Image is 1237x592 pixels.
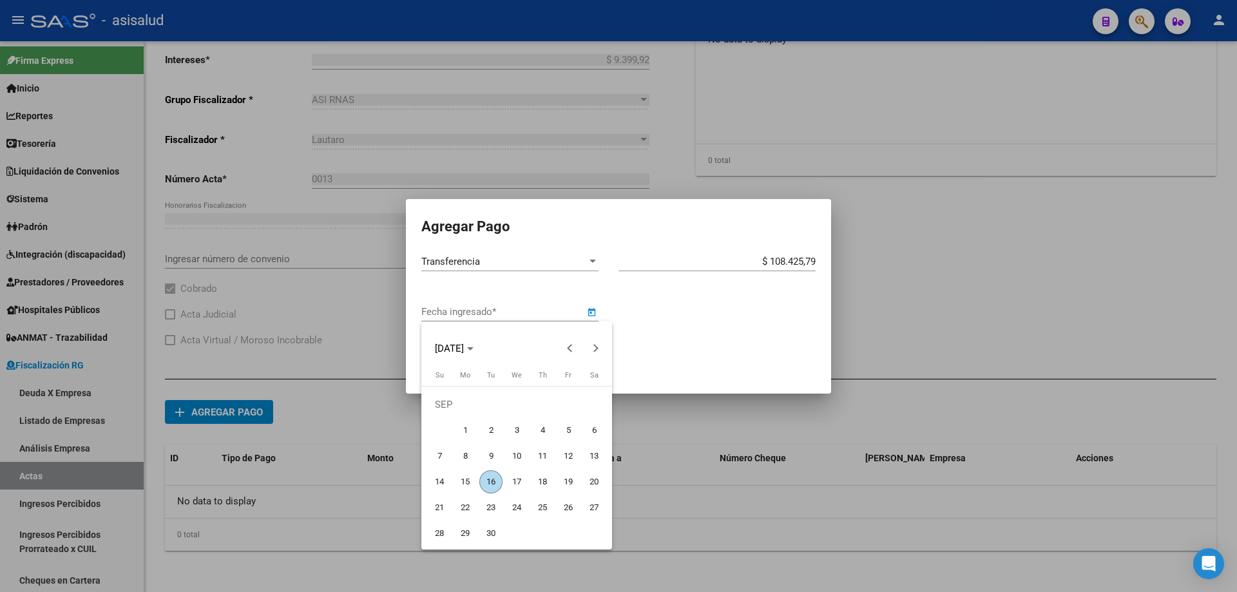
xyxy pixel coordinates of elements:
span: 13 [582,444,606,468]
button: September 18, 2025 [530,469,555,495]
span: 17 [505,470,528,493]
button: September 24, 2025 [504,495,530,520]
span: 23 [479,496,503,519]
button: September 1, 2025 [452,417,478,443]
span: 30 [479,522,503,545]
span: 16 [479,470,503,493]
span: 2 [479,419,503,442]
span: 21 [428,496,451,519]
span: 26 [557,496,580,519]
span: 5 [557,419,580,442]
span: Sa [590,371,599,379]
button: Choose month and year [430,337,479,360]
button: September 9, 2025 [478,443,504,469]
span: Tu [487,371,495,379]
span: 20 [582,470,606,493]
span: Fr [565,371,571,379]
button: September 3, 2025 [504,417,530,443]
span: Su [436,371,444,379]
span: Th [539,371,547,379]
span: 10 [505,444,528,468]
button: September 5, 2025 [555,417,581,443]
span: 14 [428,470,451,493]
span: 9 [479,444,503,468]
button: September 26, 2025 [555,495,581,520]
button: September 20, 2025 [581,469,607,495]
span: 15 [454,470,477,493]
button: September 2, 2025 [478,417,504,443]
span: 11 [531,444,554,468]
button: September 27, 2025 [581,495,607,520]
div: Open Intercom Messenger [1193,548,1224,579]
button: Previous month [557,336,583,361]
span: 19 [557,470,580,493]
span: 28 [428,522,451,545]
button: September 15, 2025 [452,469,478,495]
span: 25 [531,496,554,519]
button: September 14, 2025 [427,469,452,495]
span: We [512,371,522,379]
button: September 30, 2025 [478,520,504,546]
button: September 6, 2025 [581,417,607,443]
button: September 12, 2025 [555,443,581,469]
button: September 10, 2025 [504,443,530,469]
button: September 16, 2025 [478,469,504,495]
td: SEP [427,392,607,417]
button: September 25, 2025 [530,495,555,520]
span: [DATE] [435,343,464,354]
button: September 8, 2025 [452,443,478,469]
button: September 22, 2025 [452,495,478,520]
button: September 29, 2025 [452,520,478,546]
span: 24 [505,496,528,519]
span: 3 [505,419,528,442]
button: September 4, 2025 [530,417,555,443]
span: 27 [582,496,606,519]
button: September 23, 2025 [478,495,504,520]
span: 18 [531,470,554,493]
button: September 7, 2025 [427,443,452,469]
button: September 21, 2025 [427,495,452,520]
button: September 28, 2025 [427,520,452,546]
button: September 11, 2025 [530,443,555,469]
span: 1 [454,419,477,442]
span: 12 [557,444,580,468]
button: September 19, 2025 [555,469,581,495]
button: Next month [583,336,609,361]
button: September 13, 2025 [581,443,607,469]
span: 22 [454,496,477,519]
button: September 17, 2025 [504,469,530,495]
span: 6 [582,419,606,442]
span: Mo [460,371,470,379]
span: 29 [454,522,477,545]
span: 4 [531,419,554,442]
span: 7 [428,444,451,468]
span: 8 [454,444,477,468]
